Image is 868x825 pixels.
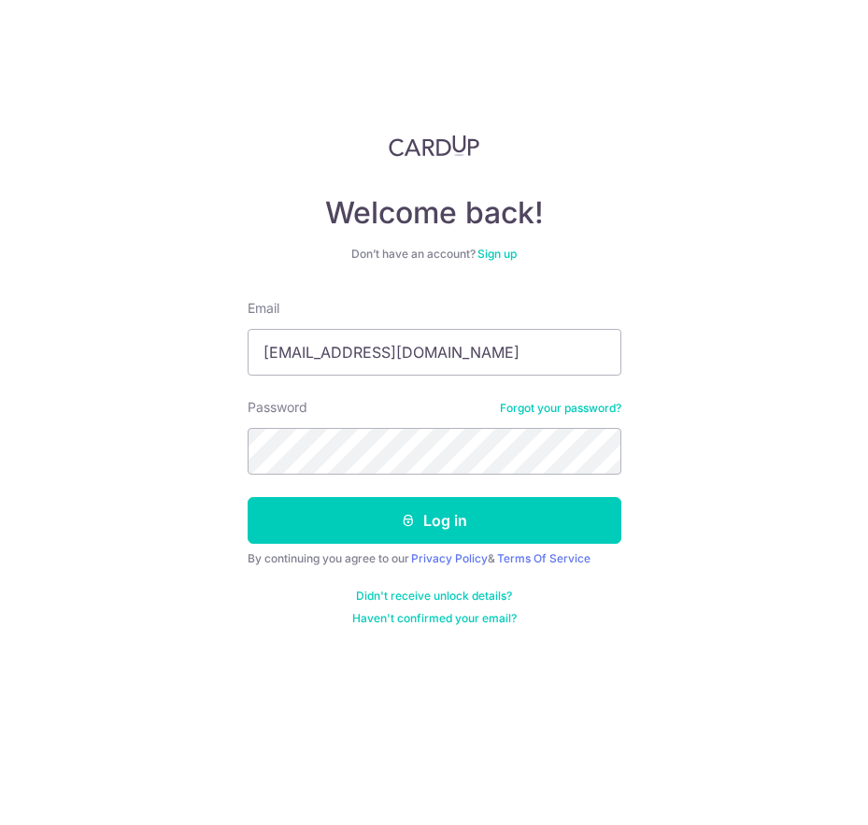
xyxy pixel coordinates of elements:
[352,611,517,626] a: Haven't confirmed your email?
[477,247,517,261] a: Sign up
[248,551,621,566] div: By continuing you agree to our &
[248,329,621,376] input: Enter your Email
[411,551,488,565] a: Privacy Policy
[248,497,621,544] button: Log in
[356,589,512,604] a: Didn't receive unlock details?
[248,247,621,262] div: Don’t have an account?
[389,135,480,157] img: CardUp Logo
[500,401,621,416] a: Forgot your password?
[248,398,307,417] label: Password
[248,194,621,232] h4: Welcome back!
[248,299,279,318] label: Email
[497,551,591,565] a: Terms Of Service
